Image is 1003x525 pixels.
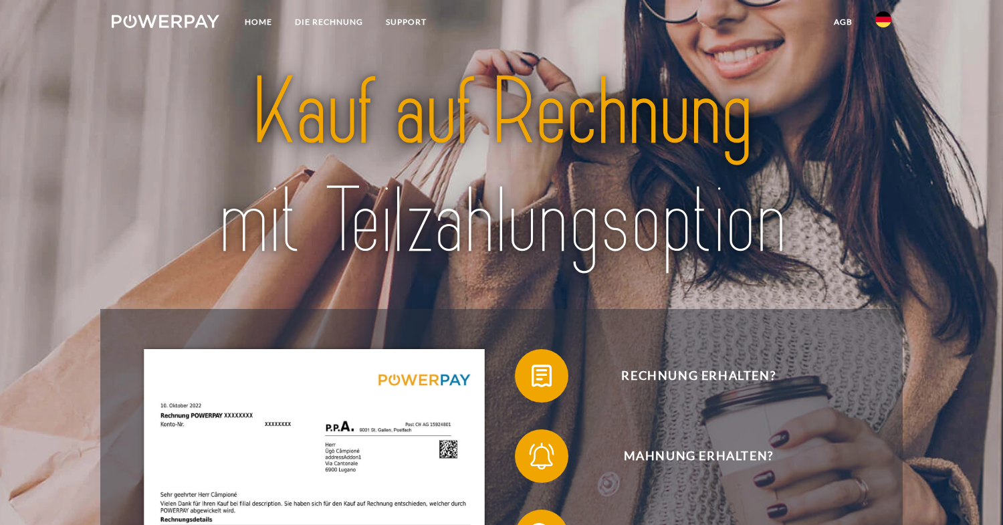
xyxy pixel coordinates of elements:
button: Mahnung erhalten? [515,429,863,483]
img: title-powerpay_de.svg [150,53,853,282]
img: logo-powerpay-white.svg [112,15,219,28]
span: Mahnung erhalten? [535,429,863,483]
img: qb_bill.svg [525,359,558,393]
button: Rechnung erhalten? [515,349,863,403]
a: Home [233,10,284,34]
span: Rechnung erhalten? [535,349,863,403]
img: de [875,11,891,27]
a: SUPPORT [374,10,438,34]
img: qb_bell.svg [525,439,558,473]
a: agb [822,10,864,34]
a: DIE RECHNUNG [284,10,374,34]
